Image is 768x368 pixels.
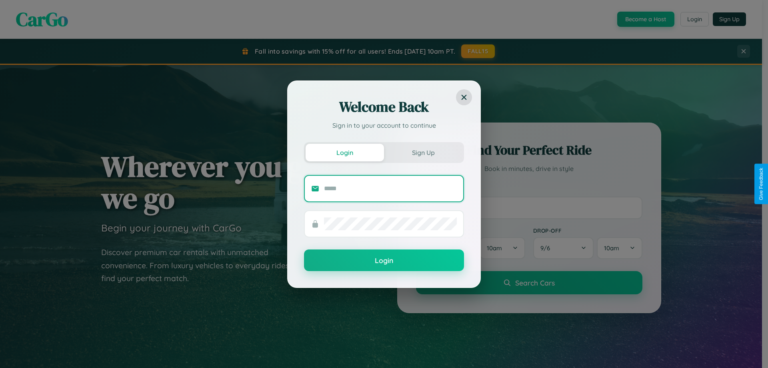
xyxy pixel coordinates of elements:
[304,97,464,117] h2: Welcome Back
[384,144,462,161] button: Sign Up
[306,144,384,161] button: Login
[304,249,464,271] button: Login
[304,121,464,130] p: Sign in to your account to continue
[758,168,764,200] div: Give Feedback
